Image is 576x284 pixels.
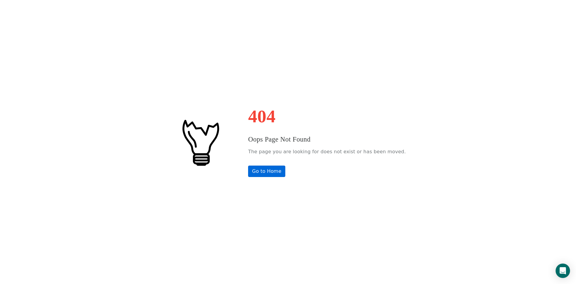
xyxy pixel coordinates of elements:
[248,147,406,156] p: The page you are looking for does not exist or has been moved.
[248,107,406,125] h1: 404
[248,166,285,177] a: Go to Home
[170,112,230,172] img: #
[248,134,406,145] h3: Oops Page Not Found
[556,264,570,278] div: Open Intercom Messenger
